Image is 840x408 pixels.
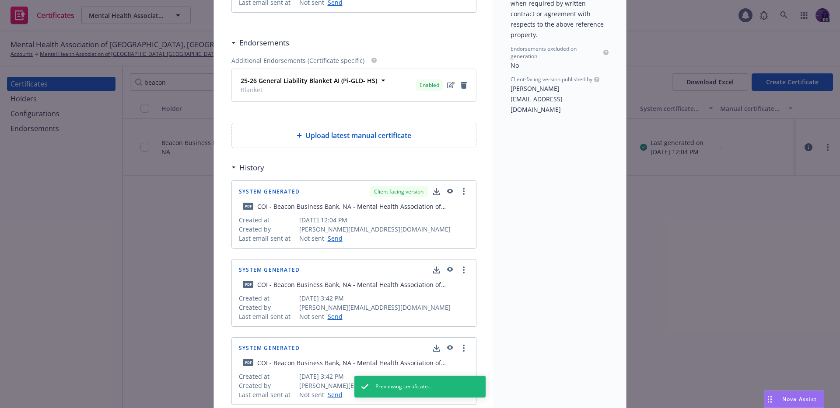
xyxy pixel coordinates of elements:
span: System Generated [239,267,300,273]
span: Created at [239,215,296,225]
span: pdf [243,359,253,366]
span: [PERSON_NAME][EMAIL_ADDRESS][DOMAIN_NAME] [511,84,563,114]
span: Blanket [241,85,377,94]
a: remove [458,80,469,90]
a: Send [324,390,343,399]
div: Endorsements [231,37,289,48]
span: Created by [239,303,296,312]
span: [DATE] 12:04 PM [299,215,469,225]
span: [DATE] 3:42 PM [299,372,469,381]
span: pdf [243,203,253,209]
span: pdf [243,281,253,287]
a: Send [324,234,343,243]
span: Last email sent at [239,234,296,243]
strong: 25-26 General Liability Blanket AI (Pi-GLD- HS) [241,76,377,85]
a: edit [445,80,456,90]
a: more [458,186,469,197]
div: COI - Beacon Business Bank, NA - Mental Health Association of [GEOGRAPHIC_DATA], [GEOGRAPHIC_DATA... [257,358,469,367]
span: Created at [239,372,296,381]
span: System Generated [239,189,300,194]
span: [PERSON_NAME][EMAIL_ADDRESS][DOMAIN_NAME] [299,303,469,312]
a: Send [324,312,343,321]
button: Nova Assist [764,391,824,408]
span: Created by [239,381,296,390]
span: System Generated [239,346,300,351]
span: Not sent [299,234,324,243]
span: [PERSON_NAME][EMAIL_ADDRESS][DOMAIN_NAME] [299,381,469,390]
a: more [458,265,469,275]
span: Last email sent at [239,312,296,321]
div: Client facing version [370,186,428,197]
span: Client-facing version published by [511,76,592,83]
span: [PERSON_NAME][EMAIL_ADDRESS][DOMAIN_NAME] [299,225,469,234]
h3: History [239,162,264,173]
span: Nova Assist [782,395,817,403]
div: History [231,162,264,173]
span: Last email sent at [239,390,296,399]
span: Upload latest manual certificate [305,130,411,141]
span: Not sent [299,312,324,321]
span: Created at [239,294,296,303]
h3: Endorsements [239,37,289,48]
span: Endorsements excluded on generation [511,45,602,60]
span: Not sent [299,390,324,399]
div: Drag to move [764,391,775,408]
div: COI - Beacon Business Bank, NA - Mental Health Association of [GEOGRAPHIC_DATA], [GEOGRAPHIC_DATA... [257,280,469,289]
div: Upload latest manual certificate [231,123,476,148]
span: Additional Endorsements (Certificate specific) [231,56,364,65]
span: Created by [239,225,296,234]
a: more [458,343,469,353]
span: Previewing certificate... [375,383,432,391]
span: [DATE] 3:42 PM [299,294,469,303]
div: COI - Beacon Business Bank, NA - Mental Health Association of [GEOGRAPHIC_DATA], [GEOGRAPHIC_DATA... [257,202,469,211]
span: Enabled [420,81,439,89]
span: No [511,61,519,69]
